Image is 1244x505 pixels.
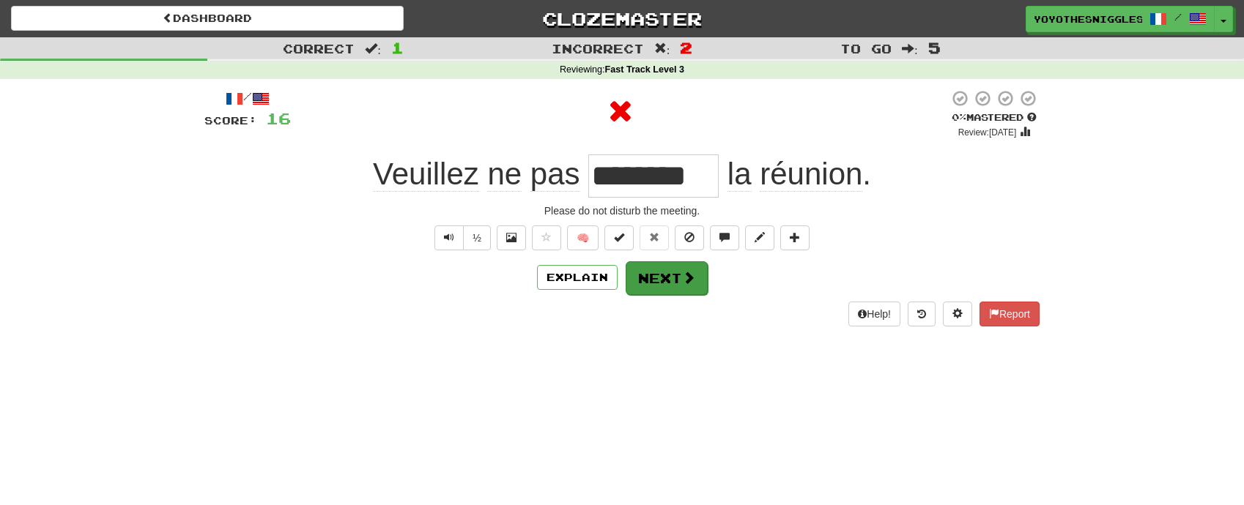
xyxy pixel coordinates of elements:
[745,225,774,250] button: Edit sentence (alt+d)
[1026,6,1215,32] a: yoyothesniggles /
[530,157,580,192] span: pas
[204,114,257,127] span: Score:
[928,39,941,56] span: 5
[1174,12,1182,22] span: /
[487,157,522,192] span: ne
[675,225,704,250] button: Ignore sentence (alt+i)
[680,39,692,56] span: 2
[654,42,670,55] span: :
[373,157,479,192] span: Veuillez
[204,89,291,108] div: /
[727,157,752,192] span: la
[626,261,708,295] button: Next
[1034,12,1142,26] span: yoyothesniggles
[552,41,644,56] span: Incorrect
[432,225,491,250] div: Text-to-speech controls
[266,109,291,127] span: 16
[365,42,381,55] span: :
[537,265,618,290] button: Explain
[605,64,685,75] strong: Fast Track Level 3
[760,157,862,192] span: réunion
[848,302,900,326] button: Help!
[710,225,739,250] button: Discuss sentence (alt+u)
[719,157,871,192] span: .
[604,225,634,250] button: Set this sentence to 100% Mastered (alt+m)
[980,302,1040,326] button: Report
[640,225,669,250] button: Reset to 0% Mastered (alt+r)
[391,39,404,56] span: 1
[204,203,1040,218] div: Please do not disturb the meeting.
[434,225,464,250] button: Play sentence audio (ctl+space)
[902,42,918,55] span: :
[840,41,892,56] span: To go
[497,225,526,250] button: Show image (alt+x)
[567,225,599,250] button: 🧠
[283,41,355,56] span: Correct
[908,302,936,326] button: Round history (alt+y)
[952,111,966,123] span: 0 %
[463,225,491,250] button: ½
[426,6,818,31] a: Clozemaster
[532,225,561,250] button: Favorite sentence (alt+f)
[780,225,810,250] button: Add to collection (alt+a)
[949,111,1040,124] div: Mastered
[958,127,1017,138] small: Review: [DATE]
[11,6,404,31] a: Dashboard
